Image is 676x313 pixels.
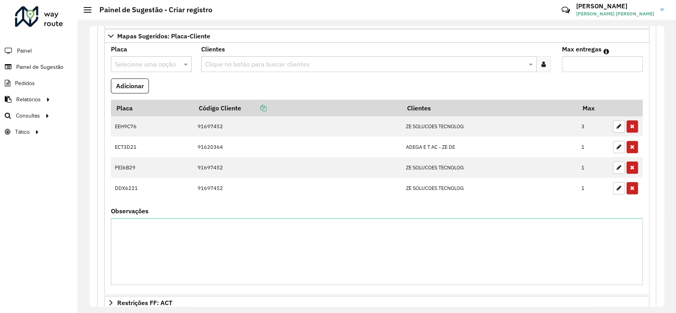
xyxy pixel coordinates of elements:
[557,2,574,19] a: Contato Rápido
[201,44,225,54] label: Clientes
[241,104,267,112] a: Copiar
[193,178,402,198] td: 91697452
[117,33,210,39] span: Mapas Sugeridos: Placa-Cliente
[576,10,654,17] span: [PERSON_NAME] [PERSON_NAME]
[16,95,41,104] span: Relatórios
[562,44,602,54] label: Max entregas
[111,78,149,93] button: Adicionar
[577,116,609,137] td: 3
[117,300,172,306] span: Restrições FF: ACT
[402,157,577,178] td: ZE SOLUCOES TECNOLOG
[577,157,609,178] td: 1
[104,296,649,309] a: Restrições FF: ACT
[111,157,193,178] td: PEI6B29
[193,100,402,116] th: Código Cliente
[111,44,127,54] label: Placa
[402,100,577,116] th: Clientes
[111,206,149,216] label: Observações
[402,116,577,137] td: ZE SOLUCOES TECNOLOG
[577,178,609,198] td: 1
[402,137,577,157] td: ADEGA E T AC - ZE DE
[193,137,402,157] td: 91620364
[111,116,193,137] td: EEH9C76
[15,128,30,136] span: Tático
[193,116,402,137] td: 91697452
[104,43,649,296] div: Mapas Sugeridos: Placa-Cliente
[111,100,193,116] th: Placa
[91,6,212,14] h2: Painel de Sugestão - Criar registro
[577,137,609,157] td: 1
[111,178,193,198] td: DDX6221
[16,112,40,120] span: Consultas
[104,29,649,43] a: Mapas Sugeridos: Placa-Cliente
[15,79,35,87] span: Pedidos
[16,63,63,71] span: Painel de Sugestão
[576,2,654,10] h3: [PERSON_NAME]
[17,47,32,55] span: Painel
[193,157,402,178] td: 91697452
[402,178,577,198] td: ZE SOLUCOES TECNOLOG
[604,48,609,55] em: Máximo de clientes que serão colocados na mesma rota com os clientes informados
[577,100,609,116] th: Max
[111,137,193,157] td: ECT3D21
